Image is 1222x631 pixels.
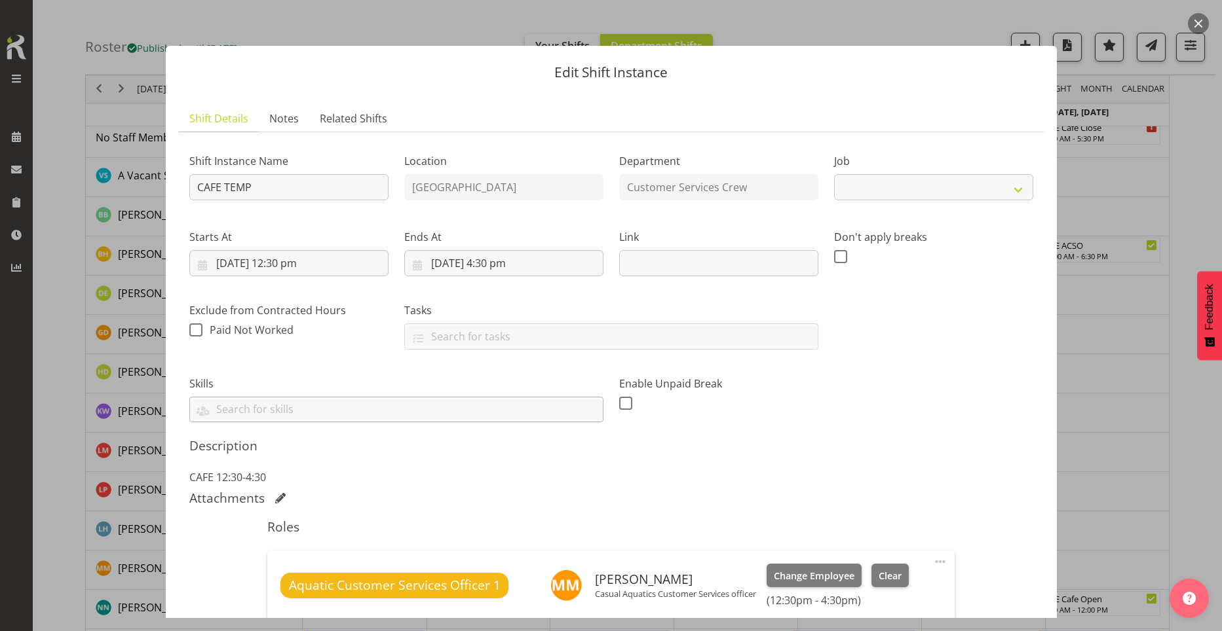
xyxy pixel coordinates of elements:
label: Don't apply breaks [834,229,1033,245]
h5: Description [189,438,1033,454]
h5: Attachments [189,490,265,506]
label: Enable Unpaid Break [619,376,818,391]
label: Starts At [189,229,389,245]
button: Clear [871,564,909,587]
button: Change Employee [767,564,862,587]
span: Paid Not Worked [210,323,294,337]
span: Clear [879,569,902,583]
label: Exclude from Contracted Hours [189,302,389,318]
label: Department [619,153,818,169]
h6: (12:30pm - 4:30pm) [767,594,908,607]
p: CAFE 12:30-4:30 [189,469,1033,485]
span: Change Employee [774,569,854,583]
input: Shift Instance Name [189,174,389,200]
button: Feedback - Show survey [1197,271,1222,360]
label: Location [404,153,603,169]
img: help-xxl-2.png [1183,592,1196,605]
label: Tasks [404,302,818,318]
p: Casual Aquatics Customer Services officer [595,588,756,599]
input: Click to select... [189,250,389,276]
h5: Roles [267,519,955,535]
span: Aquatic Customer Services Officer 1 [289,576,501,595]
input: Click to select... [404,250,603,276]
span: Related Shifts [320,111,387,126]
label: Skills [189,376,603,391]
p: Edit Shift Instance [179,65,1044,79]
label: Shift Instance Name [189,153,389,169]
input: Search for tasks [405,326,818,346]
h6: [PERSON_NAME] [595,572,756,586]
span: Feedback [1204,284,1215,330]
span: Notes [269,111,299,126]
img: maddison-mason-pine11576.jpg [550,569,582,601]
label: Job [834,153,1033,169]
input: Search for skills [190,399,603,420]
label: Link [619,229,818,245]
label: Ends At [404,229,603,245]
span: Shift Details [189,111,248,126]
